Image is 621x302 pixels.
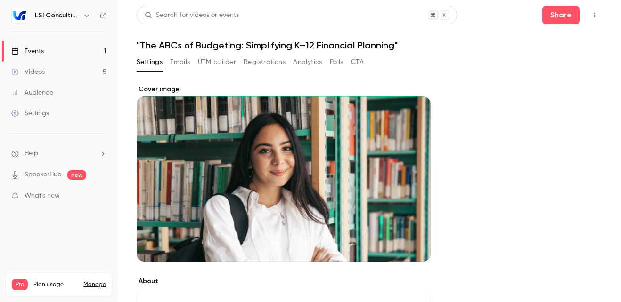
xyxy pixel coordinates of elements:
[11,47,44,56] div: Events
[11,149,106,159] li: help-dropdown-opener
[244,55,286,70] button: Registrations
[12,8,27,23] img: LSI Consulting
[35,11,79,20] h6: LSI Consulting
[542,6,580,24] button: Share
[330,55,343,70] button: Polls
[351,55,364,70] button: CTA
[170,55,190,70] button: Emails
[137,85,431,262] section: Cover image
[67,170,86,180] span: new
[11,67,45,77] div: Videos
[145,10,239,20] div: Search for videos or events
[11,88,53,97] div: Audience
[33,281,78,288] span: Plan usage
[25,149,38,159] span: Help
[137,55,163,70] button: Settings
[25,191,60,201] span: What's new
[137,85,431,94] label: Cover image
[198,55,236,70] button: UTM builder
[11,109,49,118] div: Settings
[293,55,322,70] button: Analytics
[25,170,62,180] a: SpeakerHub
[137,277,431,286] label: About
[12,279,28,290] span: Pro
[137,40,602,51] h1: "The ABCs of Budgeting: Simplifying K–12 Financial Planning"
[83,281,106,288] a: Manage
